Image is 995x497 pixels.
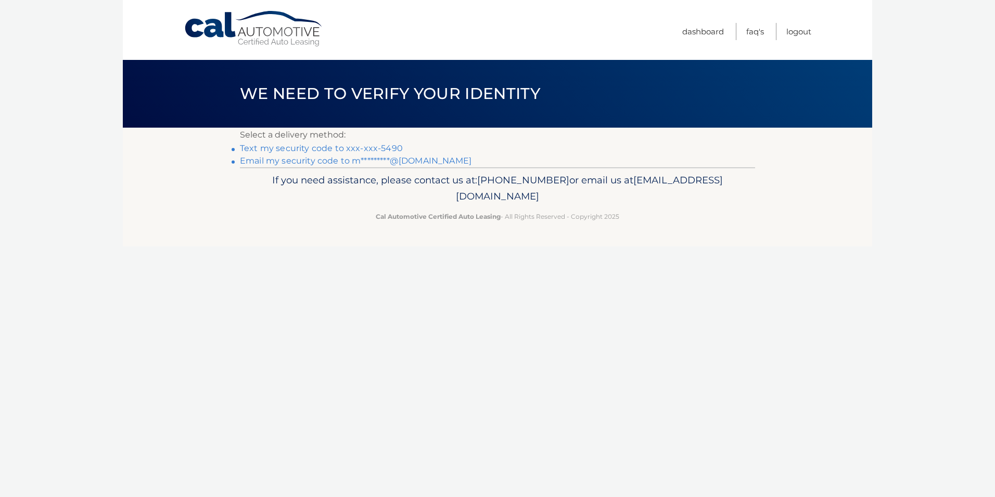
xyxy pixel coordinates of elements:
[240,143,403,153] a: Text my security code to xxx-xxx-5490
[786,23,811,40] a: Logout
[247,172,748,205] p: If you need assistance, please contact us at: or email us at
[240,84,540,103] span: We need to verify your identity
[746,23,764,40] a: FAQ's
[682,23,724,40] a: Dashboard
[247,211,748,222] p: - All Rights Reserved - Copyright 2025
[477,174,569,186] span: [PHONE_NUMBER]
[376,213,501,220] strong: Cal Automotive Certified Auto Leasing
[184,10,324,47] a: Cal Automotive
[240,128,755,142] p: Select a delivery method:
[240,156,471,166] a: Email my security code to m*********@[DOMAIN_NAME]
